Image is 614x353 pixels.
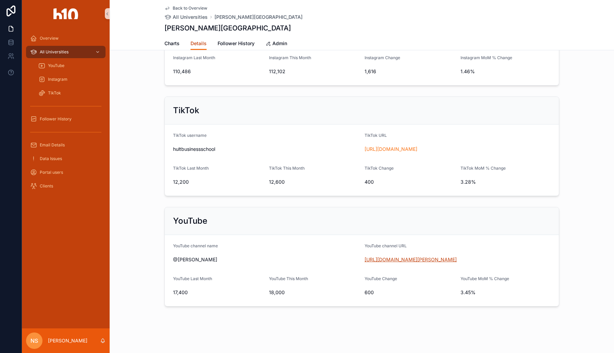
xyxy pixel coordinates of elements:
span: Back to Overview [173,5,207,11]
span: YouTube Last Month [173,276,212,281]
span: Portal users [40,170,63,175]
a: Data Issues [26,153,106,165]
h1: [PERSON_NAME][GEOGRAPHIC_DATA] [164,23,291,33]
a: Portal users [26,166,106,179]
span: 112,102 [269,68,359,75]
span: Clients [40,183,53,189]
span: 3.28% [460,179,551,185]
h2: YouTube [173,215,207,226]
span: NS [30,337,38,345]
p: [PERSON_NAME] [48,337,87,344]
a: All Universities [164,14,208,21]
span: 1.46% [460,68,551,75]
a: All Universities [26,46,106,58]
span: Instagram Last Month [173,55,215,60]
span: TikTok MoM % Change [460,166,506,171]
a: Charts [164,37,180,51]
span: Follower History [40,116,72,122]
a: Clients [26,180,106,192]
span: Email Details [40,142,65,148]
span: YouTube MoM % Change [460,276,509,281]
span: hultbusinessschool [173,146,359,153]
a: TikTok [34,87,106,99]
a: Details [191,37,207,50]
span: 1,616 [365,68,455,75]
span: Instagram Change [365,55,400,60]
span: YouTube channel name [173,243,218,248]
span: Details [191,40,207,47]
span: Instagram [48,77,67,82]
span: TikTok Change [365,166,394,171]
span: Overview [40,36,59,41]
a: Email Details [26,139,106,151]
a: Follower History [218,37,255,51]
span: 12,600 [269,179,359,185]
span: 3.45% [460,289,551,296]
span: Follower History [218,40,255,47]
span: Charts [164,40,180,47]
span: TikTok URL [365,133,387,138]
span: YouTube channel URL [365,243,407,248]
span: YouTube [48,63,64,68]
a: YouTube [34,60,106,72]
span: YouTube Change [365,276,397,281]
span: Instagram MoM % Change [460,55,512,60]
span: 400 [365,179,455,185]
span: 110,486 [173,68,263,75]
span: YouTube This Month [269,276,308,281]
a: Overview [26,32,106,44]
span: 17,400 [173,289,263,296]
a: Follower History [26,113,106,125]
h2: TikTok [173,105,199,116]
img: App logo [53,8,78,19]
span: TikTok This Month [269,166,305,171]
span: All Universities [40,49,69,55]
div: scrollable content [22,27,110,201]
span: 600 [365,289,455,296]
span: TikTok [48,90,61,96]
span: All Universities [173,14,208,21]
a: [URL][DOMAIN_NAME] [365,146,417,152]
a: Instagram [34,73,106,86]
a: [PERSON_NAME][GEOGRAPHIC_DATA] [214,14,303,21]
span: Data Issues [40,156,62,161]
a: Admin [266,37,287,51]
span: Instagram This Month [269,55,311,60]
span: TikTok username [173,133,207,138]
a: [URL][DOMAIN_NAME][PERSON_NAME] [365,257,457,262]
span: @[PERSON_NAME] [173,256,359,263]
span: Admin [272,40,287,47]
span: TikTok Last Month [173,166,209,171]
span: 18,000 [269,289,359,296]
span: 12,200 [173,179,263,185]
a: Back to Overview [164,5,207,11]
